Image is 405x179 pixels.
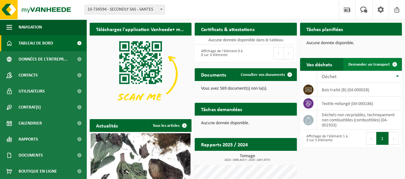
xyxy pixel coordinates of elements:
a: Tous les articles [148,119,191,132]
a: Demander un transport [343,58,401,71]
button: 1 [376,132,389,145]
p: Aucune donnée disponible. [201,121,290,126]
span: Rapports [19,131,38,147]
button: Next [284,47,294,60]
span: Navigation [19,19,42,35]
span: Demander un transport [348,62,390,67]
p: Aucune donnée disponible. [306,41,395,45]
img: Download de VHEPlus App [90,36,191,112]
h3: Tonnage [198,154,296,162]
span: Déchet [322,74,336,79]
span: 2024: 1989,810 t - 2025: 1467,870 t [198,159,296,162]
p: Vous avez 569 document(s) non lu(s). [201,86,290,91]
button: Previous [273,47,284,60]
td: déchets non recyclables, techniquement non combustibles (combustibles) (04-001933) [317,110,402,130]
td: Aucune donnée disponible dans le tableau [195,36,296,45]
h2: Vos déchets [300,58,338,70]
h2: Certificats & attestations [195,23,261,35]
span: Contacts [19,67,38,83]
span: Données de l'entrepr... [19,51,68,67]
div: Affichage de l'élément 0 à 0 sur 0 éléments [198,46,242,60]
h2: Tâches demandées [195,103,248,115]
button: Previous [366,132,376,145]
span: Contrat(s) [19,99,41,115]
span: Utilisateurs [19,83,45,99]
span: Consulter vos documents [241,73,285,77]
h2: Actualités [90,119,124,132]
span: 10-734594 - SECONDLY SAS - SANTES [85,5,165,14]
div: Affichage de l'élément 1 à 3 sur 3 éléments [303,131,348,145]
td: bois traité (B) (04-000028) [317,83,402,97]
span: Documents [19,147,43,163]
h2: Documents [195,68,232,81]
h2: Téléchargez l'application Vanheede+ maintenant! [90,23,191,35]
td: textile mélangé (04-000186) [317,97,402,110]
h2: Tâches planifiées [300,23,349,35]
a: Consulter vos documents [236,68,296,81]
button: Next [389,132,399,145]
span: Calendrier [19,115,42,131]
a: Consulter les rapports [241,151,296,163]
h2: Rapports 2025 / 2024 [195,138,254,151]
span: Tableau de bord [19,35,53,51]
